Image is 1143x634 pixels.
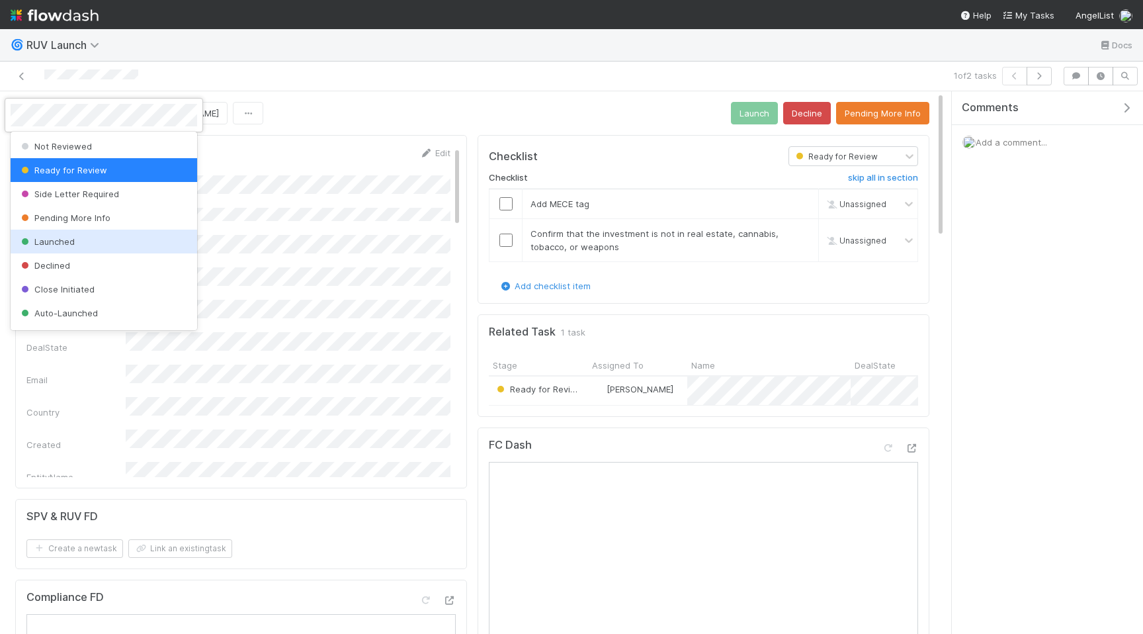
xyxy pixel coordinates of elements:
[19,236,75,247] span: Launched
[19,260,70,271] span: Declined
[19,189,119,199] span: Side Letter Required
[19,308,98,318] span: Auto-Launched
[19,141,92,152] span: Not Reviewed
[19,165,107,175] span: Ready for Review
[19,212,110,223] span: Pending More Info
[19,284,95,294] span: Close Initiated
